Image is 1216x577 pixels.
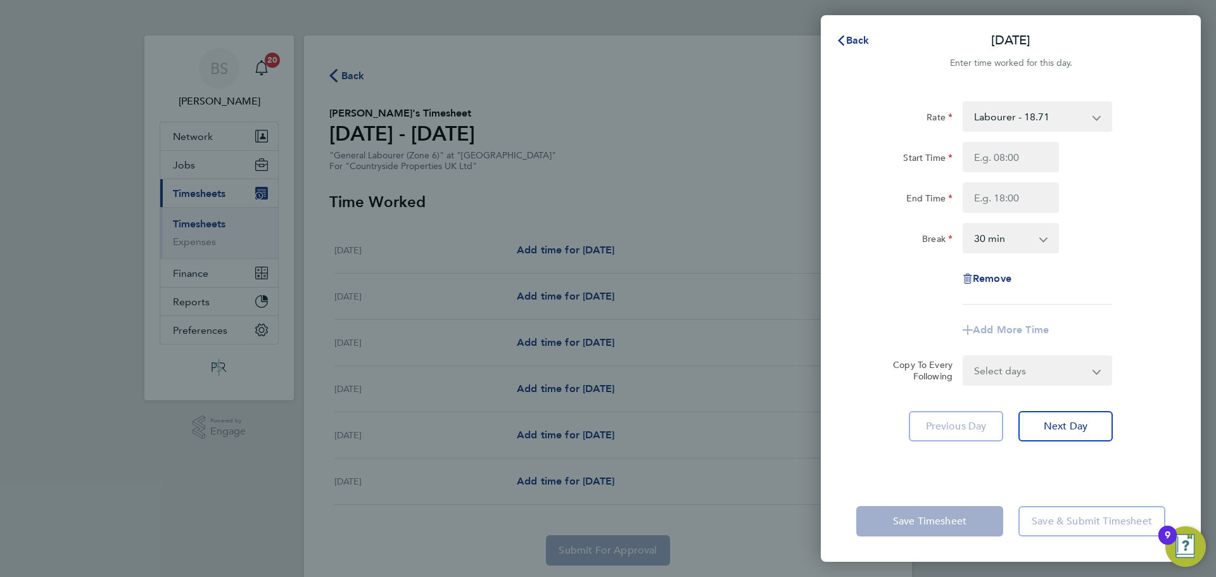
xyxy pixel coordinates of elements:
[883,359,953,382] label: Copy To Every Following
[991,32,1030,49] p: [DATE]
[973,272,1011,284] span: Remove
[1044,420,1087,433] span: Next Day
[1165,526,1206,567] button: Open Resource Center, 9 new notifications
[1165,535,1170,552] div: 9
[903,152,953,167] label: Start Time
[963,274,1011,284] button: Remove
[922,233,953,248] label: Break
[963,182,1059,213] input: E.g. 18:00
[1018,411,1113,441] button: Next Day
[927,111,953,127] label: Rate
[906,193,953,208] label: End Time
[846,34,870,46] span: Back
[823,28,882,53] button: Back
[963,142,1059,172] input: E.g. 08:00
[821,56,1201,71] div: Enter time worked for this day.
